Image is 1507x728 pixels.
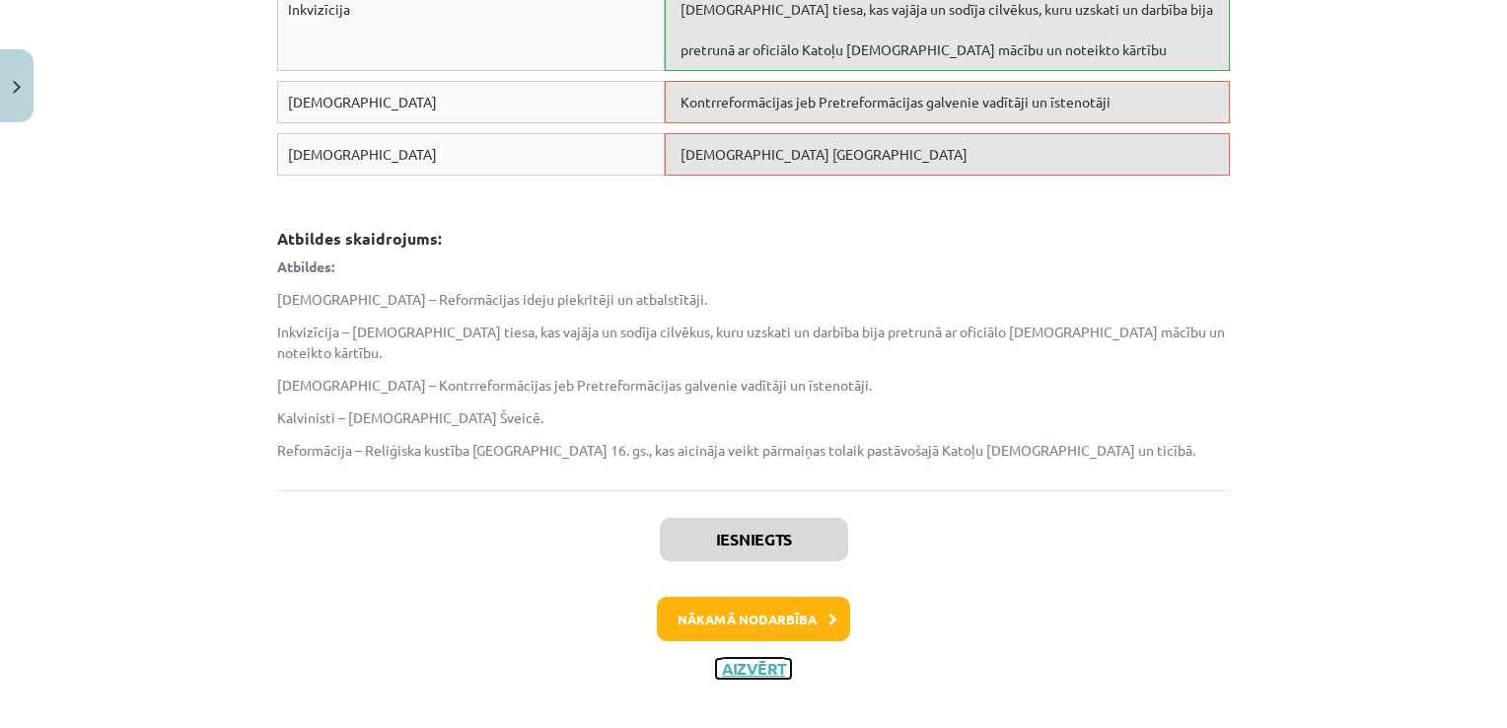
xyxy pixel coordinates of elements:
button: Iesniegts [660,518,848,561]
span: [DEMOGRAPHIC_DATA] [288,145,437,163]
span: [DEMOGRAPHIC_DATA] [GEOGRAPHIC_DATA] [681,145,968,163]
button: Nākamā nodarbība [657,597,850,642]
span: [DEMOGRAPHIC_DATA] [288,93,437,110]
button: Aizvērt [716,659,791,679]
p: Inkvizīcija – [DEMOGRAPHIC_DATA] tiesa, kas vajāja un sodīja cilvēkus, kuru uzskati un darbība bi... [277,322,1230,363]
img: icon-close-lesson-0947bae3869378f0d4975bcd49f059093ad1ed9edebbc8119c70593378902aed.svg [13,81,21,94]
strong: Atbildes: [277,257,334,275]
p: [DEMOGRAPHIC_DATA] – Kontrreformācijas jeb Pretreformācijas galvenie vadītāji un īstenotāji. [277,375,1230,396]
p: Kalvinisti – [DEMOGRAPHIC_DATA] Šveicē. [277,407,1230,428]
h3: Atbildes skaidrojums: [277,215,1230,251]
p: [DEMOGRAPHIC_DATA] – Reformācijas ideju piekritēji un atbalstītāji. [277,289,1230,310]
p: Reformācija – Reliģiska kustība [GEOGRAPHIC_DATA] 16. gs., kas aicināja veikt pārmaiņas tolaik pa... [277,440,1230,461]
span: Kontrreformācijas jeb Pretreformācijas galvenie vadītāji un īstenotāji [681,93,1111,110]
